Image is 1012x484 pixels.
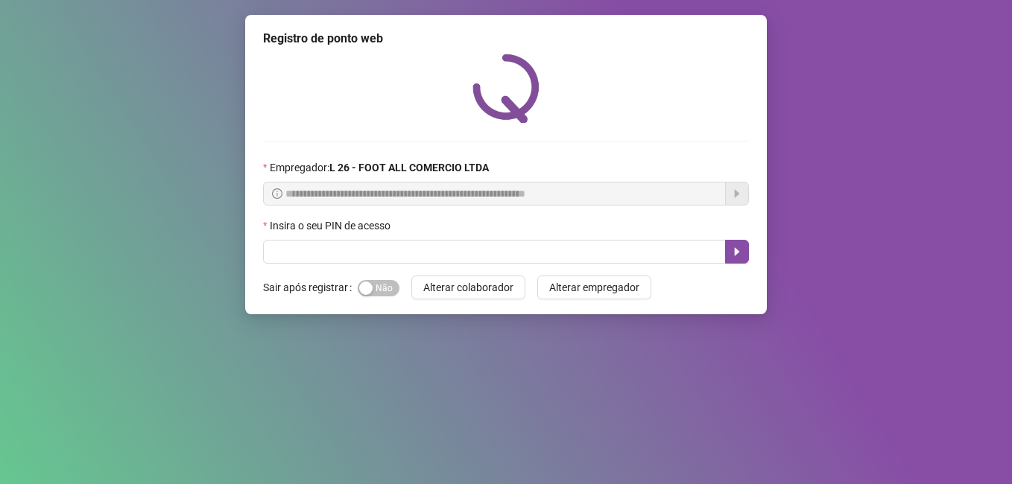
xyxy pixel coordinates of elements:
[549,279,639,296] span: Alterar empregador
[731,246,743,258] span: caret-right
[263,30,749,48] div: Registro de ponto web
[537,276,651,299] button: Alterar empregador
[411,276,525,299] button: Alterar colaborador
[423,279,513,296] span: Alterar colaborador
[263,276,358,299] label: Sair após registrar
[263,217,400,234] label: Insira o seu PIN de acesso
[270,159,489,176] span: Empregador :
[272,188,282,199] span: info-circle
[329,162,489,173] strong: L 26 - FOOT ALL COMERCIO LTDA
[472,54,540,123] img: QRPoint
